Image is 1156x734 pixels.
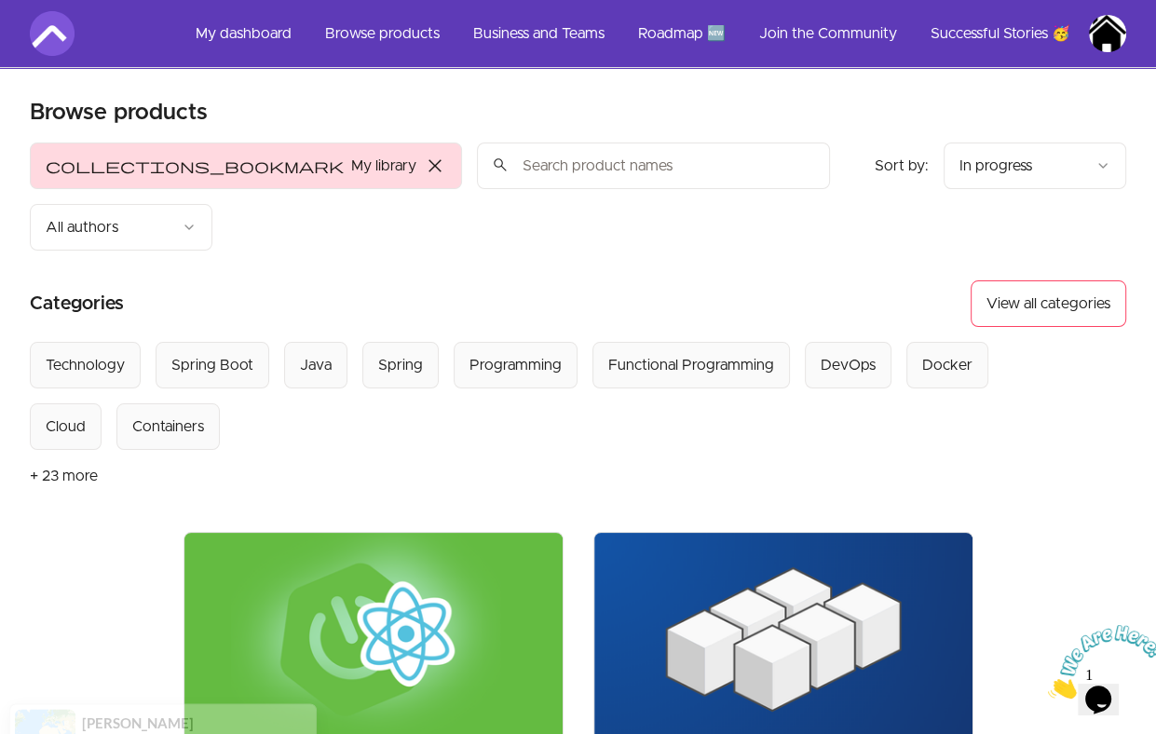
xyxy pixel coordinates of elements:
img: Profile image for Muhammad Faisal Imran Khan [1089,15,1126,52]
nav: Main [181,11,1126,56]
div: DevOps [821,354,876,376]
input: Search product names [477,143,830,189]
button: Filter by My library [30,143,462,189]
a: Roadmap 🆕 [623,11,741,56]
a: Join the Community [744,11,912,56]
div: Spring Boot [171,354,253,376]
a: Amigoscode PRO Membership [122,684,274,698]
span: 15 hours ago [82,700,139,716]
a: My dashboard [181,11,306,56]
span: collections_bookmark [46,155,344,177]
a: Successful Stories 🥳 [916,11,1085,56]
span: Sort by: [875,158,929,173]
button: Filter by author [30,204,212,251]
div: Cloud [46,415,86,438]
h2: Categories [30,280,124,327]
div: Containers [132,415,204,438]
div: Spring [378,354,423,376]
span: search [492,152,509,178]
button: Product sort options [944,143,1126,189]
iframe: chat widget [1040,618,1156,706]
span: 1 [7,7,15,23]
span: Bought [82,683,120,698]
button: View all categories [971,280,1126,327]
span: [PERSON_NAME] [82,665,194,681]
a: ProveSource [157,700,215,716]
div: Functional Programming [608,354,774,376]
a: Business and Teams [458,11,619,56]
a: Browse products [310,11,455,56]
div: Programming [469,354,562,376]
div: Java [300,354,332,376]
img: provesource social proof notification image [15,659,75,719]
div: Technology [46,354,125,376]
span: close [424,155,446,177]
h2: Browse products [30,98,208,128]
button: + 23 more [30,450,98,502]
img: Amigoscode logo [30,11,75,56]
div: Docker [922,354,972,376]
img: Chat attention grabber [7,7,123,81]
